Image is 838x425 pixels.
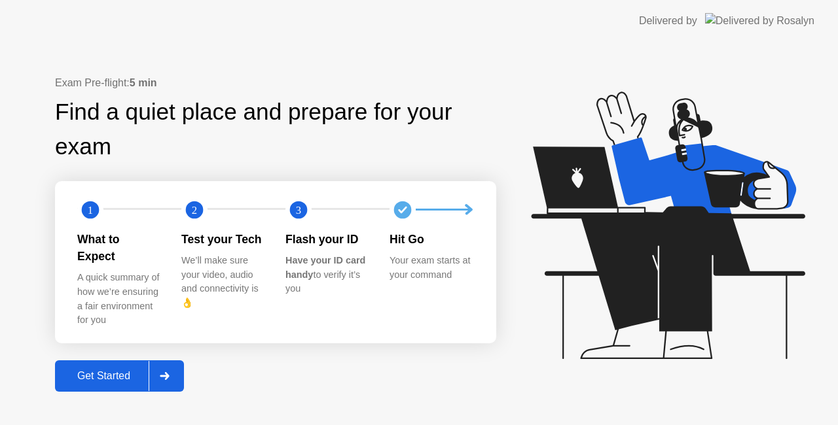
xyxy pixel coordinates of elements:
div: Delivered by [639,13,697,29]
div: Find a quiet place and prepare for your exam [55,95,496,164]
div: We’ll make sure your video, audio and connectivity is 👌 [181,254,264,310]
div: Exam Pre-flight: [55,75,496,91]
b: 5 min [130,77,157,88]
div: Test your Tech [181,231,264,248]
div: Your exam starts at your command [390,254,473,282]
text: 2 [192,203,197,216]
div: Flash your ID [285,231,369,248]
text: 3 [296,203,301,216]
div: to verify it’s you [285,254,369,296]
div: Get Started [59,370,149,382]
div: What to Expect [77,231,160,265]
b: Have your ID card handy [285,255,365,280]
button: Get Started [55,360,184,392]
div: Hit Go [390,231,473,248]
img: Delivered by Rosalyn [705,13,814,28]
text: 1 [88,203,93,216]
div: A quick summary of how we’re ensuring a fair environment for you [77,271,160,327]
